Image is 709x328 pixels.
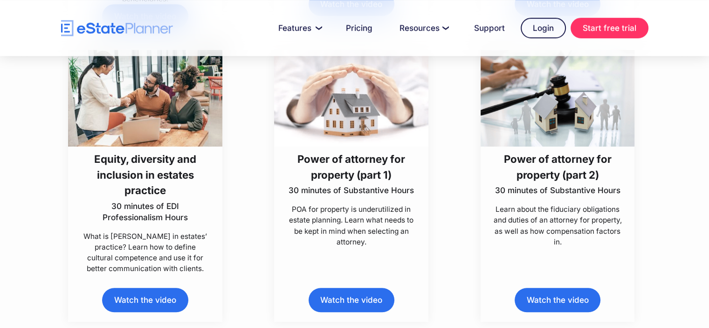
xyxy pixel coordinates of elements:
a: home [61,20,173,36]
h3: Power of attorney for property (part 1) [287,151,416,182]
a: Start free trial [571,18,648,38]
p: POA for property is underutilized in estate planning. Learn what needs to be kept in mind when se... [287,204,416,247]
a: Watch the video [102,288,188,312]
a: Pricing [335,19,384,37]
h3: Power of attorney for property (part 2) [493,151,622,182]
a: Features [267,19,330,37]
a: Watch the video [515,288,600,312]
a: Equity, diversity and inclusion in estates practice30 minutes of EDI Professionalism HoursWhat is... [68,50,222,274]
a: Resources [388,19,458,37]
p: What is [PERSON_NAME] in estates’ practice? Learn how to define cultural competence and use it fo... [81,231,210,274]
p: 30 minutes of Substantive Hours [287,185,416,196]
a: Power of attorney for property (part 2)30 minutes of Substantive HoursLearn about the fiduciary o... [481,50,635,247]
a: Power of attorney for property (part 1)30 minutes of Substantive HoursPOA for property is underut... [274,50,428,247]
p: Learn about the fiduciary obligations and duties of an attorney for property, as well as how comp... [493,204,622,247]
p: 30 minutes of EDI Professionalism Hours [81,201,210,223]
a: Login [521,18,566,38]
a: Watch the video [309,288,394,312]
p: 30 minutes of Substantive Hours [493,185,622,196]
h3: Equity, diversity and inclusion in estates practice [81,151,210,198]
a: Support [463,19,516,37]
